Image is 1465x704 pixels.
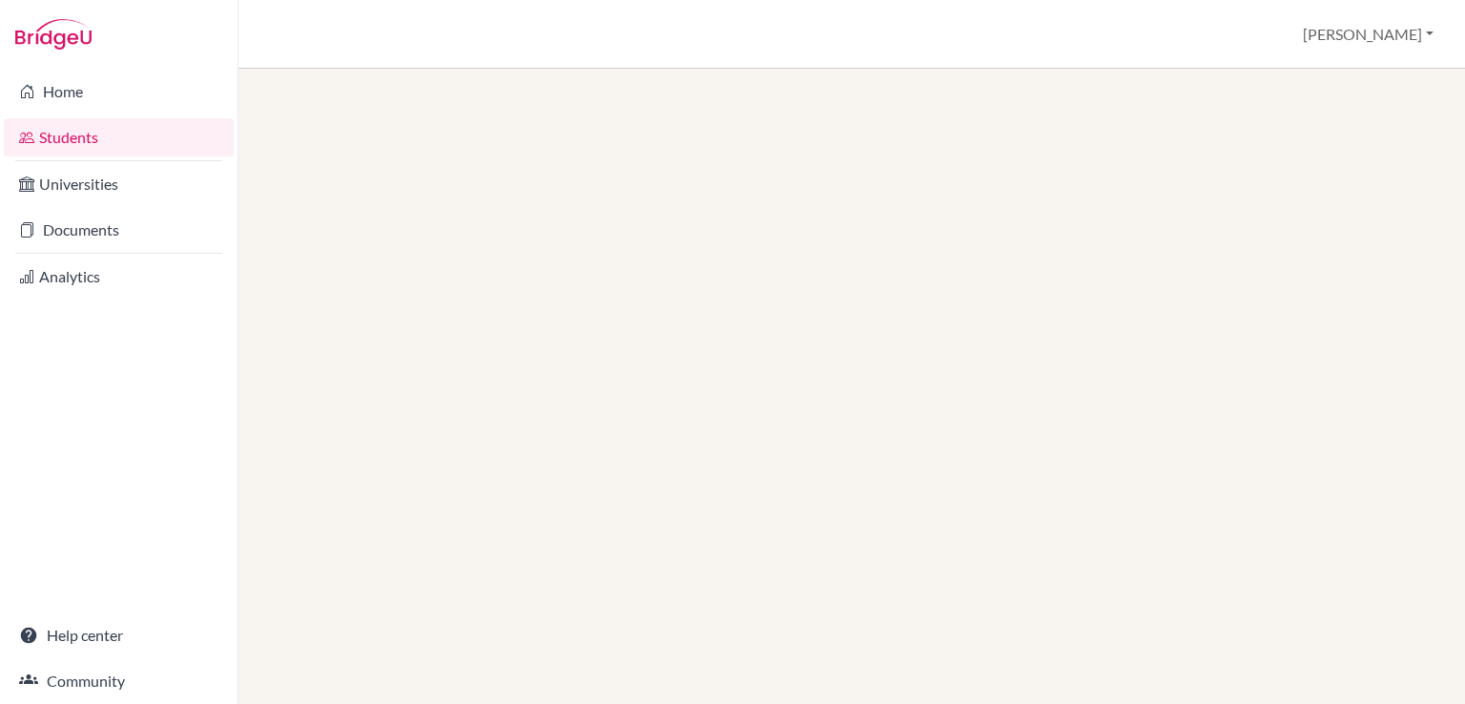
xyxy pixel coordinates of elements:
[4,72,234,111] a: Home
[4,211,234,249] a: Documents
[15,19,92,50] img: Bridge-U
[4,165,234,203] a: Universities
[4,662,234,700] a: Community
[4,118,234,156] a: Students
[4,258,234,296] a: Analytics
[1294,16,1442,52] button: [PERSON_NAME]
[4,616,234,654] a: Help center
